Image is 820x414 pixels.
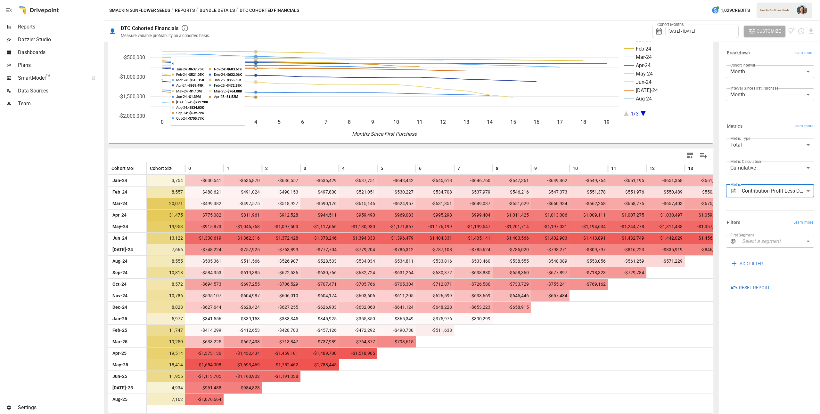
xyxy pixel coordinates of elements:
button: Sort [617,164,626,173]
span: -$491,024 [227,187,261,198]
span: -$816,223 [611,244,645,255]
span: -$627,644 [188,302,222,313]
button: Sort [345,164,354,173]
span: -$912,528 [265,210,299,221]
span: Team [18,100,102,107]
span: -$1,362,316 [227,233,261,244]
span: Reset Report [739,284,770,292]
text: -$1,500,000 [119,93,145,100]
button: Sort [499,164,508,173]
span: Learn more [793,50,813,56]
button: Bundle Details [200,6,235,14]
span: 3,754 [150,175,184,186]
span: -$658,360 [496,267,530,278]
span: -$511,566 [227,256,261,267]
span: -$705,766 [342,279,376,290]
label: Interval Since First Purchase [730,85,778,91]
span: -$811,961 [227,210,261,221]
span: -$707,471 [304,279,338,290]
div: Cumulative [726,162,814,174]
span: -$755,241 [534,279,568,290]
span: -$694,573 [188,279,222,290]
span: 6 [419,165,422,171]
button: 1,029Credits [709,4,752,16]
span: Data Sources [18,87,102,95]
text: 14 [487,119,493,125]
span: 1 [227,165,229,171]
button: Sort [173,164,182,173]
text: 12 [440,119,446,125]
span: -$533,816 [419,256,453,267]
span: 31,475 [150,210,184,221]
span: -$553,056 [573,256,607,267]
span: Aug-24 [111,256,143,267]
span: -$635,870 [227,175,261,186]
button: Sort [537,164,546,173]
span: -$779,204 [342,244,376,255]
span: Apr-24 [111,210,143,221]
text: 10 [393,119,399,125]
span: -$651,195 [611,175,645,186]
span: -$646,760 [457,175,491,186]
span: -$697,255 [227,279,261,290]
span: -$637,751 [342,175,376,186]
button: Reset Report [726,282,774,294]
text: [DATE]-24 [636,87,658,93]
span: -$339,153 [227,313,261,324]
label: Metric [730,182,741,187]
span: -$1,244,778 [611,221,645,232]
span: Reports [18,23,102,31]
span: Dashboards [18,49,102,56]
span: [DATE] - [DATE] [668,29,695,34]
button: Schedule report [798,28,805,35]
div: Measure variable profitability on a cohorted basis. [121,33,210,38]
span: -$944,511 [304,210,338,221]
span: -$604,174 [304,290,338,301]
span: -$627,255 [265,302,299,313]
span: -$624,957 [381,198,414,209]
span: 1,029 Credits [721,6,750,14]
text: -$2,000,000 [119,113,145,119]
span: -$706,529 [265,279,299,290]
div: / [236,6,238,14]
span: -$1,378,246 [304,233,338,244]
span: -$537,979 [457,187,491,198]
text: 2 [208,119,210,125]
text: 13 [463,119,469,125]
span: Mar-24 [111,198,143,209]
span: -$786,312 [381,244,414,255]
span: -$1,007,275 [611,210,645,221]
span: -$1,030,497 [650,210,684,221]
span: -$657,403 [650,198,684,209]
label: Metric Type [730,136,750,141]
text: 1/3 [631,111,639,117]
span: -$632,060 [342,302,376,313]
span: ™ [46,73,50,81]
div: / [196,6,198,14]
span: -$341,556 [188,313,222,324]
span: -$595,107 [188,290,222,301]
span: -$846,481 [688,244,722,255]
span: -$641,124 [381,302,414,313]
span: -$775,082 [188,210,222,221]
span: -$969,083 [381,210,414,221]
span: Customize [757,27,781,35]
span: -$626,599 [419,290,453,301]
button: Sort [192,164,201,173]
text: 11 [417,119,422,125]
div: / [171,6,174,14]
span: -$660,934 [534,198,568,209]
button: Manage Columns [696,148,711,163]
span: 10 [573,165,578,171]
span: -$705,304 [381,279,414,290]
button: Smackin Sunflower Seeds [109,6,170,14]
button: Sort [461,164,470,173]
text: 5 [278,119,281,125]
span: -$499,382 [188,198,222,209]
span: -$835,919 [650,244,684,255]
span: ADD FILTER [740,260,763,268]
span: -$638,880 [457,267,491,278]
span: -$548,089 [534,256,568,267]
span: -$1,059,900 [688,210,722,221]
span: -$550,489 [650,187,684,198]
